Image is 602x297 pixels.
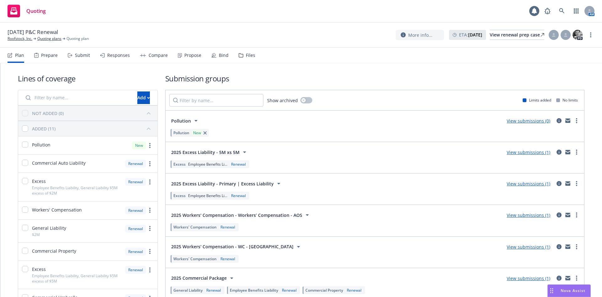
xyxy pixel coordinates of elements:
a: View submissions (0) [507,118,550,124]
div: View renewal prep case [490,30,544,40]
span: Commercial Property [305,288,343,293]
div: Bind [219,53,229,58]
div: Add [137,92,150,104]
div: Renewal [125,206,146,214]
div: Propose [184,53,201,58]
span: Employee Benefits Liability [230,288,278,293]
span: [DATE] P&C Renewal [8,28,58,36]
button: Pollution [169,114,202,127]
a: more [573,117,580,124]
a: View submissions (1) [507,181,550,187]
button: Nova Assist [547,284,591,297]
span: 2025 Commercial Package [171,275,227,281]
a: circleInformation [555,243,563,250]
div: Limits added [523,97,551,103]
span: Excess [32,178,46,184]
span: Workers' Compensation [173,256,217,261]
a: more [146,266,154,274]
a: Roofstock, Inc. [8,36,32,41]
span: Excess [173,162,186,167]
span: Workers' Compensation [32,206,82,213]
span: Excess [32,266,46,272]
a: Report a Bug [541,5,554,17]
input: Filter by name... [169,94,263,107]
div: Renewal [219,256,236,261]
a: more [146,178,154,186]
button: 2025 Commercial Package [169,272,237,284]
strong: [DATE] [468,32,482,38]
span: Commercial Auto Liability [32,160,86,166]
div: Responses [107,53,130,58]
a: View submissions (1) [507,212,550,218]
span: Pollution [32,141,50,148]
img: photo [573,30,583,40]
a: circleInformation [555,211,563,219]
div: New [132,141,146,149]
span: Workers' Compensation [173,224,217,230]
div: Renewal [125,248,146,256]
span: 2025 Excess Liability - 5M xs 5M [171,149,240,156]
span: Employee Benefits Li... [188,162,227,167]
a: more [573,274,580,282]
div: No limits [556,97,578,103]
div: Plan [15,53,24,58]
a: Quoting [5,2,48,20]
a: more [587,31,594,39]
span: Excess [173,193,186,198]
span: Commercial Property [32,248,76,254]
a: mail [564,117,572,124]
button: ADDED (11) [32,124,154,134]
a: more [146,248,154,255]
h1: Lines of coverage [18,73,158,84]
a: more [573,211,580,219]
span: Nova Assist [561,288,585,293]
div: Submit [75,53,90,58]
a: more [146,206,154,214]
span: Pollution [171,118,191,124]
a: circleInformation [555,274,563,282]
span: 2025 Workers' Compensation - WC - [GEOGRAPHIC_DATA] [171,243,293,250]
button: 2025 Workers' Compensation - Workers’ Compensation - AOS [169,209,313,221]
div: Renewal [125,266,146,274]
div: Renewal [230,193,247,198]
div: Renewal [281,288,298,293]
span: Pollution [173,130,189,135]
a: View submissions (1) [507,149,550,155]
span: ETA : [459,31,482,38]
a: circleInformation [555,117,563,124]
span: Employee Benefits Li... [188,193,227,198]
span: Quoting [26,8,46,14]
button: 2025 Workers' Compensation - WC - [GEOGRAPHIC_DATA] [169,240,304,253]
a: Switch app [570,5,583,17]
button: Add [137,91,150,104]
div: Drag to move [548,285,556,297]
span: More info... [408,32,432,38]
a: mail [564,211,572,219]
div: Renewal [125,225,146,233]
a: more [146,142,154,149]
span: Employee Benefits Liability, General Liability $5M excess of $5M [32,273,121,284]
a: mail [564,180,572,187]
div: New [192,130,202,135]
span: Show archived [267,97,298,104]
a: more [146,225,154,232]
a: more [146,160,154,168]
span: Quoting plan [66,36,89,41]
span: 2025 Workers' Compensation - Workers’ Compensation - AOS [171,212,302,218]
span: $2M [32,232,40,237]
a: mail [564,148,572,156]
span: Employee Benefits Liability, General Liability $5M excess of $2M [32,185,121,196]
a: mail [564,274,572,282]
div: Renewal [230,162,247,167]
div: NOT ADDED (0) [32,110,64,117]
span: 2025 Excess Liability - Primary | Excess Liability [171,180,274,187]
button: More info... [396,30,444,40]
div: Renewal [125,160,146,168]
div: Renewal [219,224,236,230]
a: View submissions (1) [507,244,550,250]
a: circleInformation [555,180,563,187]
a: View submissions (1) [507,275,550,281]
span: General Liability [32,225,66,231]
a: more [573,148,580,156]
a: more [573,180,580,187]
